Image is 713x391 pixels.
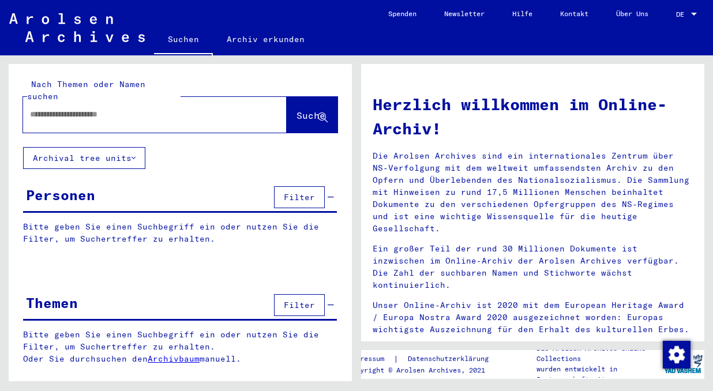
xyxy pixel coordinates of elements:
[26,185,95,205] div: Personen
[348,365,502,375] p: Copyright © Arolsen Archives, 2021
[373,150,693,235] p: Die Arolsen Archives sind ein internationales Zentrum über NS-Verfolgung mit dem weltweit umfasse...
[662,349,705,378] img: yv_logo.png
[9,13,145,42] img: Arolsen_neg.svg
[23,147,145,169] button: Archival tree units
[27,79,145,101] mat-label: Nach Themen oder Namen suchen
[536,364,662,385] p: wurden entwickelt in Partnerschaft mit
[23,221,337,245] p: Bitte geben Sie einen Suchbegriff ein oder nutzen Sie die Filter, um Suchertreffer zu erhalten.
[148,354,200,364] a: Archivbaum
[536,343,662,364] p: Die Arolsen Archives Online-Collections
[399,353,502,365] a: Datenschutzerklärung
[373,299,693,336] p: Unser Online-Archiv ist 2020 mit dem European Heritage Award / Europa Nostra Award 2020 ausgezeic...
[274,186,325,208] button: Filter
[373,243,693,291] p: Ein großer Teil der rund 30 Millionen Dokumente ist inzwischen im Online-Archiv der Arolsen Archi...
[284,192,315,202] span: Filter
[26,292,78,313] div: Themen
[284,300,315,310] span: Filter
[274,294,325,316] button: Filter
[287,97,337,133] button: Suche
[348,353,502,365] div: |
[297,110,325,121] span: Suche
[676,10,689,18] span: DE
[213,25,318,53] a: Archiv erkunden
[663,341,691,369] img: Zustimmung ändern
[154,25,213,55] a: Suchen
[23,329,337,365] p: Bitte geben Sie einen Suchbegriff ein oder nutzen Sie die Filter, um Suchertreffer zu erhalten. O...
[373,92,693,141] h1: Herzlich willkommen im Online-Archiv!
[348,353,393,365] a: Impressum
